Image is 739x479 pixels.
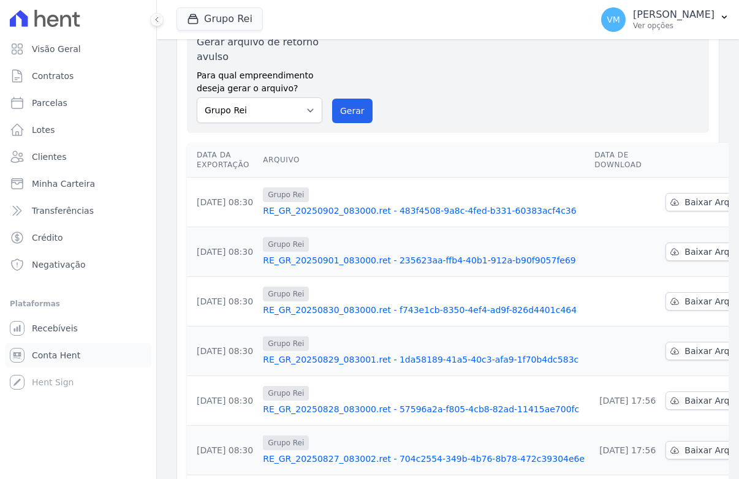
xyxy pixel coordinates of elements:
[5,37,151,61] a: Visão Geral
[176,7,263,31] button: Grupo Rei
[263,386,309,401] span: Grupo Rei
[5,225,151,250] a: Crédito
[258,143,589,178] th: Arquivo
[263,403,585,415] a: RE_GR_20250828_083000.ret - 57596a2a-f805-4cb8-82ad-11415ae700fc
[263,205,585,217] a: RE_GR_20250902_083000.ret - 483f4508-9a8c-4fed-b331-60383acf4c36
[32,124,55,136] span: Lotes
[187,426,258,475] td: [DATE] 08:30
[589,143,661,178] th: Data de Download
[5,198,151,223] a: Transferências
[32,97,67,109] span: Parcelas
[197,35,322,64] label: Gerar arquivo de retorno avulso
[5,316,151,341] a: Recebíveis
[5,91,151,115] a: Parcelas
[589,376,661,426] td: [DATE] 17:56
[607,15,620,24] span: VM
[263,336,309,351] span: Grupo Rei
[187,277,258,326] td: [DATE] 08:30
[10,296,146,311] div: Plataformas
[32,70,74,82] span: Contratos
[263,287,309,301] span: Grupo Rei
[32,322,78,334] span: Recebíveis
[5,172,151,196] a: Minha Carteira
[633,21,714,31] p: Ver opções
[32,178,95,190] span: Minha Carteira
[32,349,80,361] span: Conta Hent
[263,304,585,316] a: RE_GR_20250830_083000.ret - f743e1cb-8350-4ef4-ad9f-826d4401c464
[187,326,258,376] td: [DATE] 08:30
[32,205,94,217] span: Transferências
[32,151,66,163] span: Clientes
[5,343,151,368] a: Conta Hent
[633,9,714,21] p: [PERSON_NAME]
[263,237,309,252] span: Grupo Rei
[263,436,309,450] span: Grupo Rei
[197,64,322,95] label: Para qual empreendimento deseja gerar o arquivo?
[32,43,81,55] span: Visão Geral
[263,453,585,465] a: RE_GR_20250827_083002.ret - 704c2554-349b-4b76-8b78-472c39304e6e
[589,426,661,475] td: [DATE] 17:56
[32,258,86,271] span: Negativação
[263,187,309,202] span: Grupo Rei
[5,145,151,169] a: Clientes
[187,178,258,227] td: [DATE] 08:30
[5,64,151,88] a: Contratos
[5,252,151,277] a: Negativação
[187,227,258,277] td: [DATE] 08:30
[263,353,585,366] a: RE_GR_20250829_083001.ret - 1da58189-41a5-40c3-afa9-1f70b4dc583c
[187,143,258,178] th: Data da Exportação
[5,118,151,142] a: Lotes
[32,232,63,244] span: Crédito
[263,254,585,266] a: RE_GR_20250901_083000.ret - 235623aa-ffb4-40b1-912a-b90f9057fe69
[187,376,258,426] td: [DATE] 08:30
[332,99,373,123] button: Gerar
[591,2,739,37] button: VM [PERSON_NAME] Ver opções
